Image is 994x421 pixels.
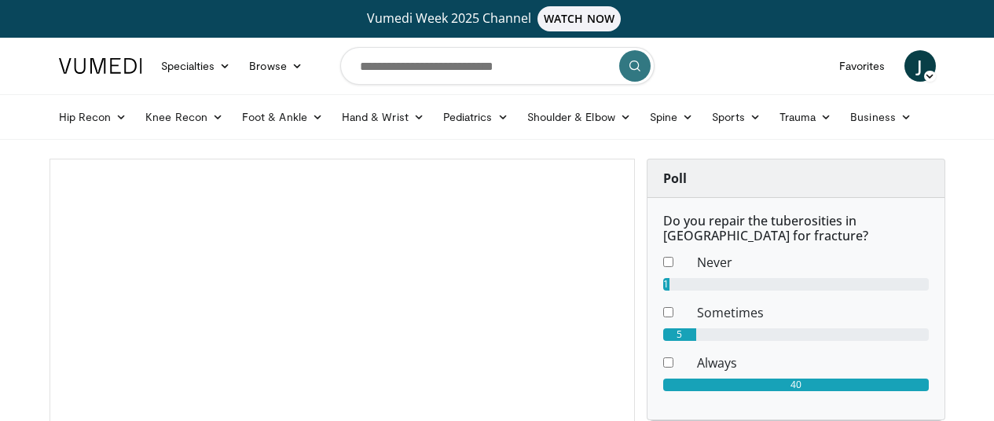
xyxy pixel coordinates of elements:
[332,101,434,133] a: Hand & Wrist
[59,58,142,74] img: VuMedi Logo
[136,101,233,133] a: Knee Recon
[702,101,770,133] a: Sports
[537,6,621,31] span: WATCH NOW
[685,253,941,272] dd: Never
[685,353,941,372] dd: Always
[663,214,929,243] h6: Do you repair the tuberosities in [GEOGRAPHIC_DATA] for fracture?
[770,101,842,133] a: Trauma
[663,278,669,291] div: 1
[233,101,332,133] a: Foot & Ankle
[434,101,518,133] a: Pediatrics
[663,379,929,391] div: 40
[663,170,687,187] strong: Poll
[904,50,936,82] a: J
[518,101,640,133] a: Shoulder & Elbow
[663,328,696,341] div: 5
[50,101,137,133] a: Hip Recon
[61,6,933,31] a: Vumedi Week 2025 ChannelWATCH NOW
[240,50,312,82] a: Browse
[830,50,895,82] a: Favorites
[640,101,702,133] a: Spine
[340,47,655,85] input: Search topics, interventions
[841,101,921,133] a: Business
[685,303,941,322] dd: Sometimes
[152,50,240,82] a: Specialties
